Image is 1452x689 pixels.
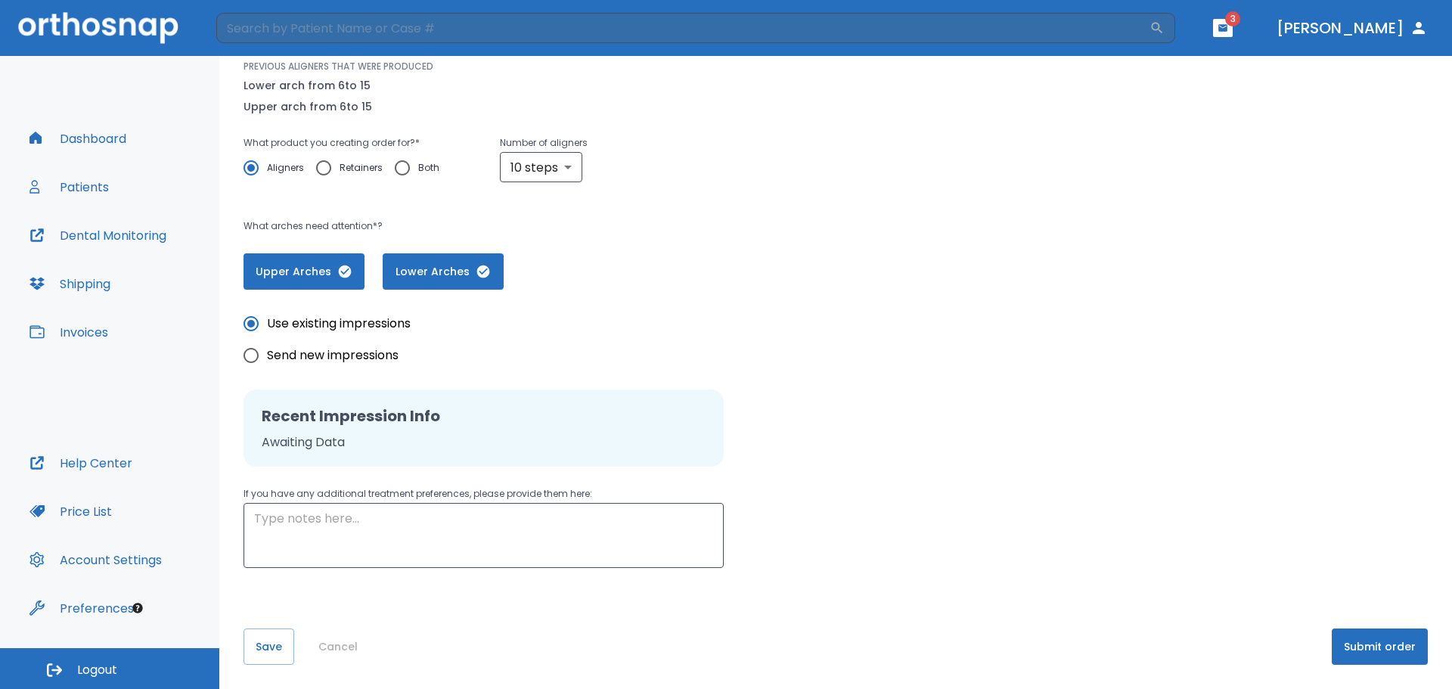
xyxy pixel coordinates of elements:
p: If you have any additional treatment preferences, please provide them here: [244,485,724,503]
p: Lower arch from 6 to 15 [244,76,372,95]
p: Number of aligners [500,134,588,152]
span: Retainers [340,159,383,177]
span: Send new impressions [267,346,399,365]
button: Invoices [20,314,117,350]
button: Price List [20,493,121,529]
button: Patients [20,169,118,205]
button: Account Settings [20,542,171,578]
div: 10 steps [500,152,582,182]
div: Tooltip anchor [131,601,144,615]
button: Submit order [1332,628,1428,665]
span: Both [418,159,439,177]
p: PREVIOUS ALIGNERS THAT WERE PRODUCED [244,60,433,73]
button: [PERSON_NAME] [1270,14,1434,42]
button: Dashboard [20,120,135,157]
p: Awaiting Data [262,433,706,452]
img: Orthosnap [18,12,178,43]
button: Shipping [20,265,119,302]
span: Upper Arches [259,264,349,280]
button: Upper Arches [244,253,365,290]
button: Lower Arches [383,253,504,290]
span: Use existing impressions [267,315,411,333]
button: Cancel [312,628,364,665]
span: Logout [77,662,117,678]
h2: Recent Impression Info [262,405,706,427]
p: Upper arch from 6 to 15 [244,98,372,116]
button: Dental Monitoring [20,217,175,253]
button: Help Center [20,445,141,481]
span: Aligners [267,159,304,177]
button: Preferences [20,590,143,626]
span: Lower Arches [398,264,489,280]
span: 3 [1225,11,1240,26]
p: What arches need attention*? [244,217,935,235]
button: Save [244,628,294,665]
p: What product you creating order for? * [244,134,451,152]
input: Search by Patient Name or Case # [216,13,1149,43]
